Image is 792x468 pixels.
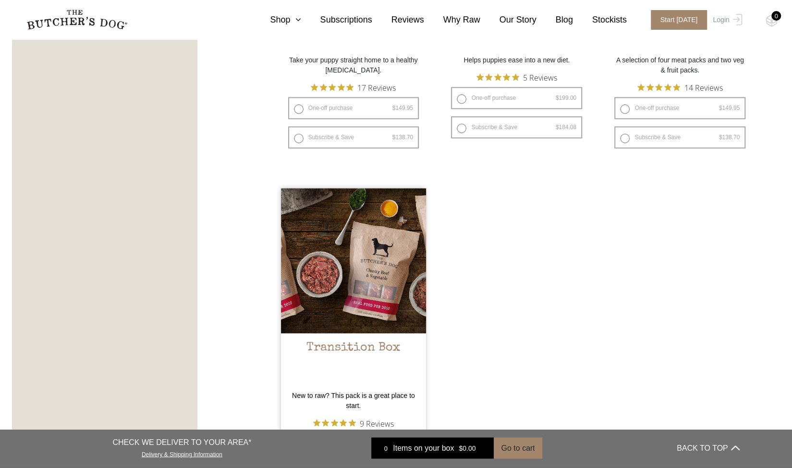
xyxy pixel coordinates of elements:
a: Our Story [480,13,536,26]
span: $ [392,105,396,111]
a: Shop [251,13,301,26]
span: 5 Reviews [523,70,557,84]
a: Transition Box [281,188,426,386]
span: $ [556,124,559,131]
span: $ [556,95,559,101]
button: Rated 5 out of 5 stars from 17 reviews. Jump to reviews. [311,80,396,95]
button: Rated 4.8 out of 5 stars from 5 reviews. Jump to reviews. [476,70,557,84]
span: $ [392,134,396,141]
span: 17 Reviews [357,80,396,95]
label: Subscribe & Save [614,126,745,148]
a: Delivery & Shipping Information [142,449,222,458]
h2: Transition Box [281,341,426,386]
a: Reviews [372,13,424,26]
a: Login [710,10,742,30]
bdi: 138.70 [719,134,740,141]
bdi: 199.00 [556,95,576,101]
p: A selection of four meat packs and two veg & fruit packs. [607,55,753,75]
button: BACK TO TOP [677,437,739,460]
button: Rated 5 out of 5 stars from 9 reviews. Jump to reviews. [313,416,394,430]
bdi: 0.00 [459,444,475,452]
bdi: 149.95 [719,105,740,111]
button: Rated 4.9 out of 5 stars from 14 reviews. Jump to reviews. [637,80,722,95]
label: One-off purchase [614,97,745,119]
a: Subscriptions [301,13,372,26]
label: One-off purchase [288,97,419,119]
span: $ [459,444,463,452]
label: One-off purchase [451,87,582,109]
button: Go to cart [494,438,542,459]
a: Stockists [573,13,627,26]
span: Start [DATE] [651,10,707,30]
img: TBD_Cart-Empty.png [766,14,778,27]
div: 0 [771,11,781,21]
p: Helps puppies ease into a new diet. [444,55,589,65]
div: 0 [378,444,393,453]
a: Blog [536,13,573,26]
a: 0 Items on your box $0.00 [371,438,494,459]
span: 9 Reviews [360,416,394,430]
bdi: 138.70 [392,134,413,141]
label: Subscribe & Save [451,116,582,138]
p: Take your puppy straight home to a healthy [MEDICAL_DATA]. [281,55,426,75]
span: 14 Reviews [684,80,722,95]
span: $ [719,134,722,141]
label: Subscribe & Save [288,126,419,148]
a: Start [DATE] [641,10,711,30]
p: CHECK WE DELIVER TO YOUR AREA* [112,437,251,448]
a: Why Raw [424,13,480,26]
p: New to raw? This pack is a great place to start. [281,391,426,411]
span: Items on your box [393,443,454,454]
bdi: 184.08 [556,124,576,131]
bdi: 149.95 [392,105,413,111]
span: $ [719,105,722,111]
